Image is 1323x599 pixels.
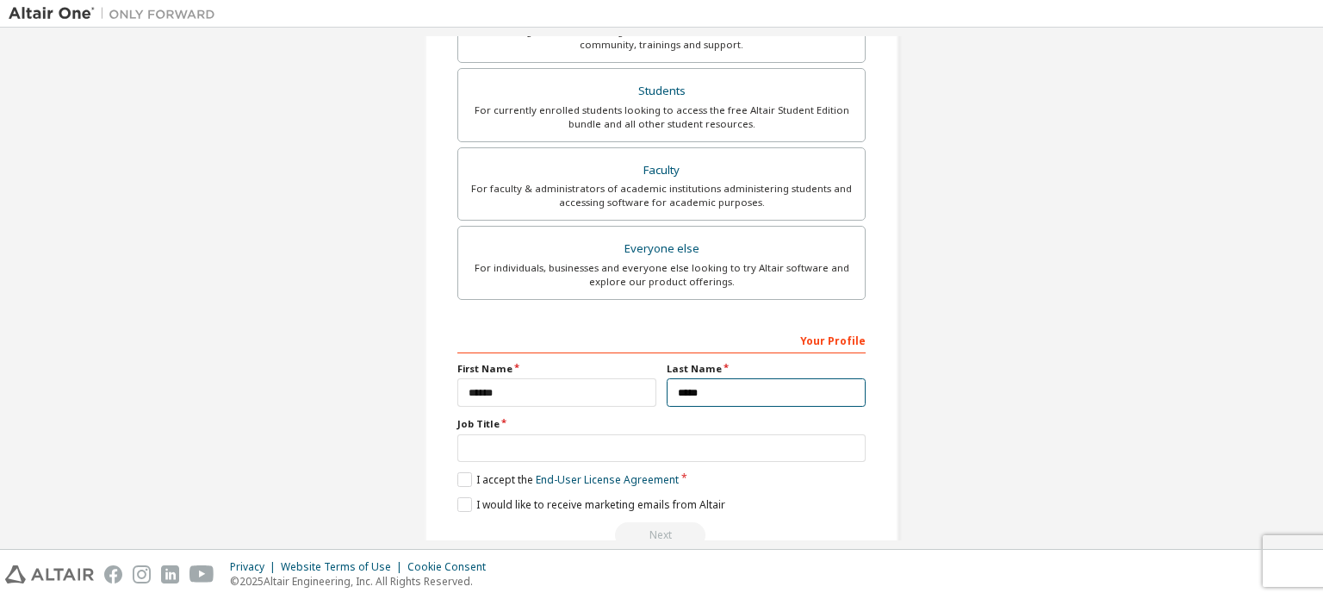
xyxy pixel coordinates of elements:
[457,472,679,487] label: I accept the
[469,261,854,289] div: For individuals, businesses and everyone else looking to try Altair software and explore our prod...
[230,560,281,574] div: Privacy
[469,103,854,131] div: For currently enrolled students looking to access the free Altair Student Edition bundle and all ...
[457,326,866,353] div: Your Profile
[230,574,496,589] p: © 2025 Altair Engineering, Inc. All Rights Reserved.
[469,24,854,52] div: For existing customers looking to access software downloads, HPC resources, community, trainings ...
[189,565,214,583] img: youtube.svg
[469,79,854,103] div: Students
[407,560,496,574] div: Cookie Consent
[469,159,854,183] div: Faculty
[161,565,179,583] img: linkedin.svg
[281,560,407,574] div: Website Terms of Use
[536,472,679,487] a: End-User License Agreement
[5,565,94,583] img: altair_logo.svg
[457,522,866,548] div: Read and acccept EULA to continue
[457,362,656,376] label: First Name
[133,565,151,583] img: instagram.svg
[469,182,854,209] div: For faculty & administrators of academic institutions administering students and accessing softwa...
[9,5,224,22] img: Altair One
[469,237,854,261] div: Everyone else
[104,565,122,583] img: facebook.svg
[457,497,725,512] label: I would like to receive marketing emails from Altair
[457,417,866,431] label: Job Title
[667,362,866,376] label: Last Name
